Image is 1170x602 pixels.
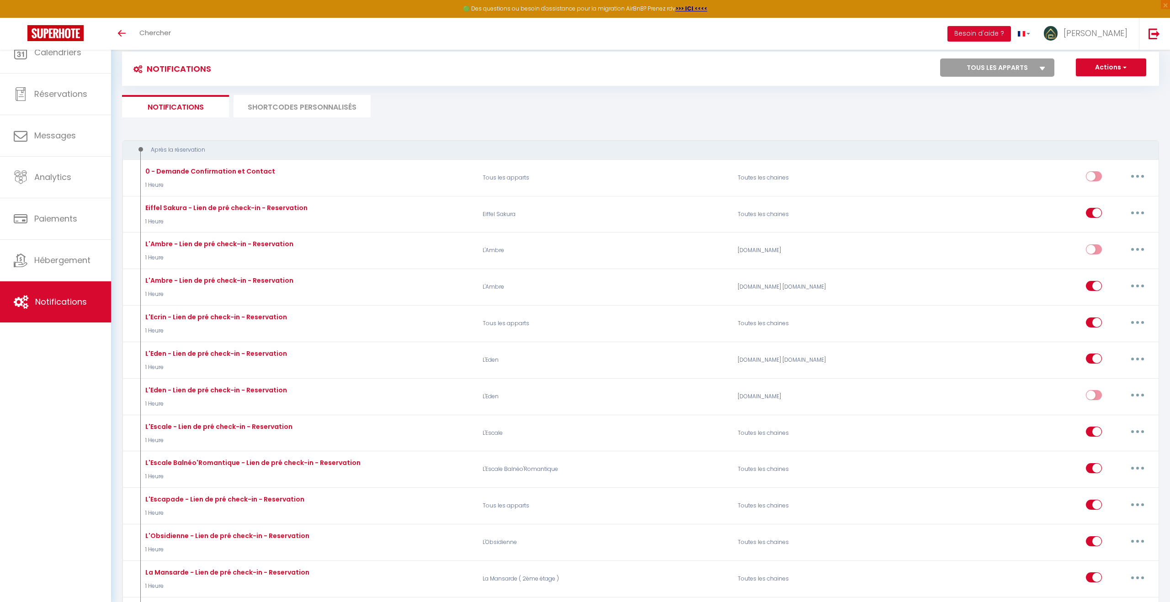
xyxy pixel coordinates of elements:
[143,349,287,359] div: L'Eden - Lien de pré check-in - Reservation
[477,164,732,191] p: Tous les apparts
[143,312,287,322] div: L'Ecrin - Lien de pré check-in - Reservation
[732,565,902,592] div: Toutes les chaines
[34,47,81,58] span: Calendriers
[477,529,732,556] p: L'Obsidienne
[732,201,902,227] div: Toutes les chaines
[477,201,732,227] p: Eiffel Sakura
[1064,27,1127,39] span: [PERSON_NAME]
[477,274,732,301] p: L'Ambre
[143,567,309,577] div: La Mansarde - Lien de pré check-in - Reservation
[34,88,87,100] span: Réservations
[143,275,293,285] div: L'Ambre - Lien de pré check-in - Reservation
[732,311,902,337] div: Toutes les chaines
[143,327,287,335] p: 1 Heure
[34,130,76,141] span: Messages
[143,166,275,176] div: 0 - Demande Confirmation et Contact
[34,213,77,224] span: Paiements
[732,238,902,264] div: [DOMAIN_NAME]
[477,311,732,337] p: Tous les apparts
[477,456,732,483] p: L'Escale Balnéo'Romantique
[35,296,87,307] span: Notifications
[1076,58,1146,77] button: Actions
[477,565,732,592] p: La Mansarde ( 2ème étage )
[122,95,229,117] li: Notifications
[143,385,287,395] div: L'Eden - Lien de pré check-in - Reservation
[732,493,902,519] div: Toutes les chaines
[732,456,902,483] div: Toutes les chaines
[139,28,171,37] span: Chercher
[131,146,1130,154] div: Après la réservation
[675,5,707,12] a: >>> ICI <<<<
[129,58,211,79] h3: Notifications
[143,422,292,432] div: L'Escale - Lien de pré check-in - Reservation
[143,203,308,213] div: Eiffel Sakura - Lien de pré check-in - Reservation
[34,254,90,266] span: Hébergement
[143,436,292,445] p: 1 Heure
[477,238,732,264] p: L'Ambre
[477,347,732,373] p: L'Eden
[1149,28,1160,39] img: logout
[143,239,293,249] div: L'Ambre - Lien de pré check-in - Reservation
[143,582,309,591] p: 1 Heure
[477,383,732,410] p: L'Eden
[234,95,371,117] li: SHORTCODES PERSONNALISÉS
[143,400,287,408] p: 1 Heure
[143,253,293,262] p: 1 Heure
[143,472,361,481] p: 1 Heure
[732,347,902,373] div: [DOMAIN_NAME] [DOMAIN_NAME]
[143,494,304,504] div: L'Escapade - Lien de pré check-in - Reservation
[732,164,902,191] div: Toutes les chaines
[143,181,275,190] p: 1 Heure
[143,217,308,226] p: 1 Heure
[1044,26,1058,41] img: ...
[143,545,309,554] p: 1 Heure
[143,363,287,372] p: 1 Heure
[34,171,71,183] span: Analytics
[947,26,1011,42] button: Besoin d'aide ?
[143,458,361,468] div: L'Escale Balnéo'Romantique - Lien de pré check-in - Reservation
[477,493,732,519] p: Tous les apparts
[143,290,293,299] p: 1 Heure
[143,531,309,541] div: L'Obsidienne - Lien de pré check-in - Reservation
[732,420,902,446] div: Toutes les chaines
[27,25,84,41] img: Super Booking
[732,383,902,410] div: [DOMAIN_NAME]
[133,18,178,50] a: Chercher
[477,420,732,446] p: L'Escale
[143,509,304,518] p: 1 Heure
[732,274,902,301] div: [DOMAIN_NAME] [DOMAIN_NAME]
[1037,18,1139,50] a: ... [PERSON_NAME]
[732,529,902,556] div: Toutes les chaines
